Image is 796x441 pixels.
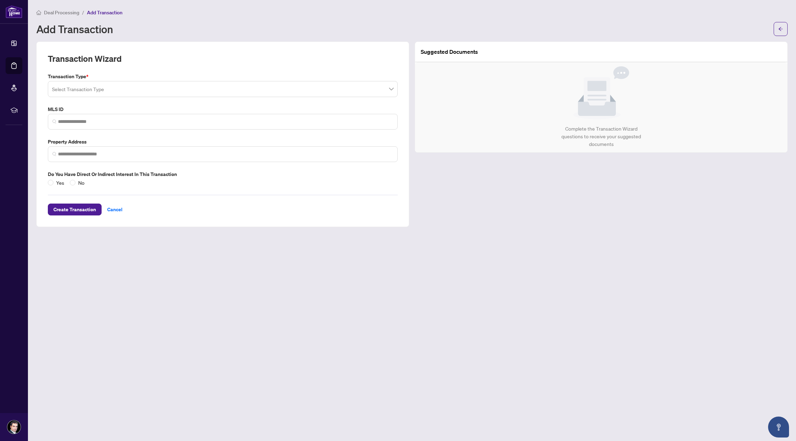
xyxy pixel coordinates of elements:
span: No [75,179,87,186]
span: Yes [53,179,67,186]
label: Transaction Type [48,73,398,80]
button: Create Transaction [48,204,102,215]
img: search_icon [52,152,57,156]
img: search_icon [52,119,57,124]
span: arrow-left [778,27,783,31]
article: Suggested Documents [421,47,478,56]
span: home [36,10,41,15]
img: Null State Icon [573,66,629,119]
div: Complete the Transaction Wizard questions to receive your suggested documents [554,125,649,148]
span: Deal Processing [44,9,79,16]
img: Profile Icon [7,420,21,434]
h2: Transaction Wizard [48,53,121,64]
li: / [82,8,84,16]
img: logo [6,5,22,18]
button: Cancel [102,204,128,215]
label: Property Address [48,138,398,146]
label: Do you have direct or indirect interest in this transaction [48,170,398,178]
span: Cancel [107,204,123,215]
label: MLS ID [48,105,398,113]
button: Open asap [768,417,789,438]
h1: Add Transaction [36,23,113,35]
span: Create Transaction [53,204,96,215]
span: Add Transaction [87,9,123,16]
